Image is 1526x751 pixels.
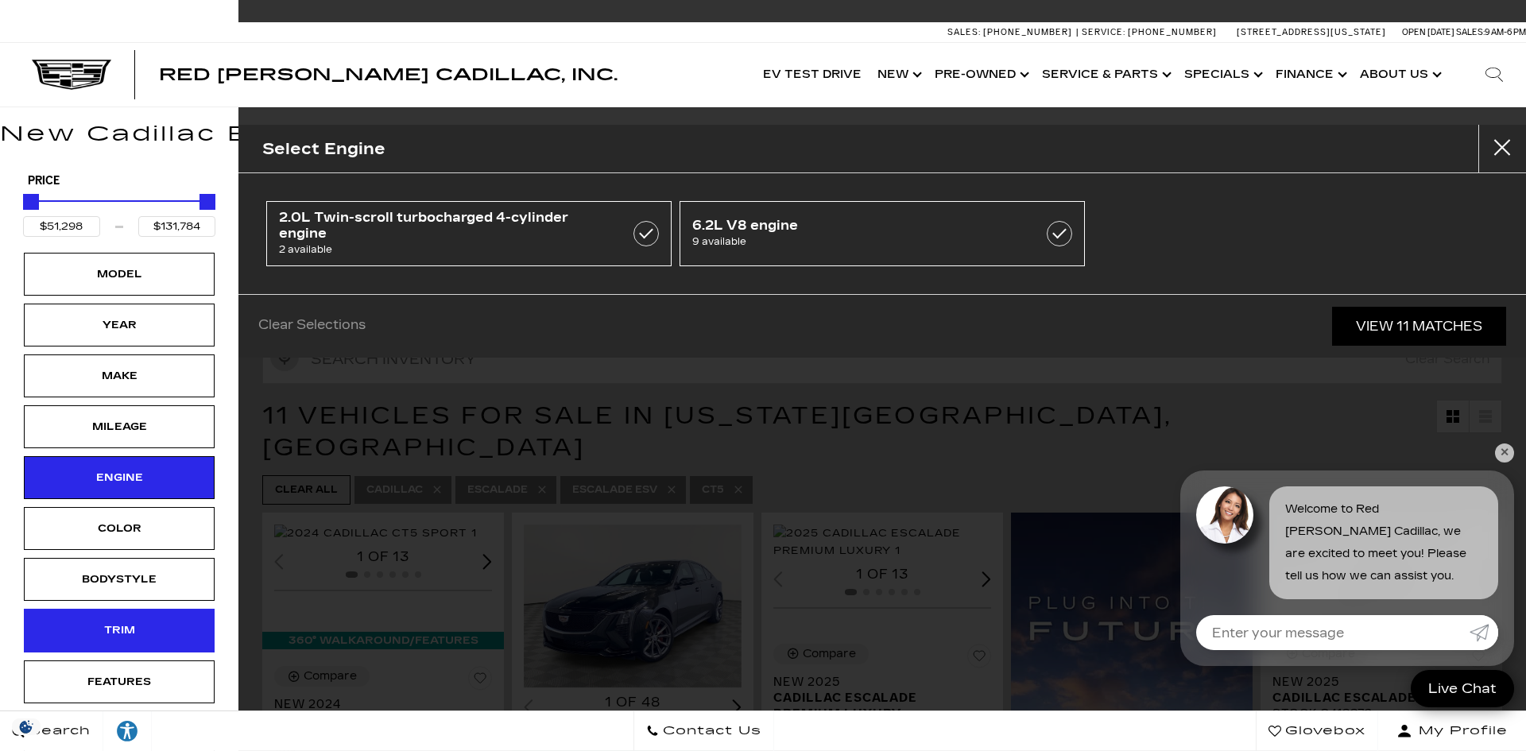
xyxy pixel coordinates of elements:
div: Engine [79,469,159,486]
div: Bodystyle [79,571,159,588]
div: FeaturesFeatures [24,660,215,703]
a: Red [PERSON_NAME] Cadillac, Inc. [159,67,618,83]
a: EV Test Drive [755,43,870,106]
span: Contact Us [659,720,761,742]
div: Mileage [79,418,159,436]
span: Open [DATE] [1402,27,1454,37]
div: Trim [79,621,159,639]
span: 2 available [279,242,602,257]
span: Glovebox [1281,720,1365,742]
img: Agent profile photo [1196,486,1253,544]
a: 6.2L V8 engine9 available [680,201,1085,266]
span: Search [25,720,91,742]
span: Sales: [947,27,981,37]
span: 9 available [692,234,1015,250]
h5: Price [28,174,211,188]
div: ModelModel [24,253,215,296]
a: Service: [PHONE_NUMBER] [1076,28,1221,37]
a: Contact Us [633,711,774,751]
div: MakeMake [24,354,215,397]
img: Cadillac Dark Logo with Cadillac White Text [32,60,111,90]
a: Sales: [PHONE_NUMBER] [947,28,1076,37]
button: Open user profile menu [1378,711,1526,751]
a: 2.0L Twin-scroll turbocharged 4-cylinder engine2 available [266,201,672,266]
a: Glovebox [1256,711,1378,751]
div: Privacy Settings [8,718,45,735]
span: [PHONE_NUMBER] [1128,27,1217,37]
a: View 11 Matches [1332,307,1506,346]
a: About Us [1352,43,1447,106]
a: Live Chat [1411,670,1514,707]
div: YearYear [24,304,215,346]
span: My Profile [1412,720,1508,742]
h2: Select Engine [262,136,385,162]
a: Explore your accessibility options [103,711,152,751]
div: Make [79,367,159,385]
a: Service & Parts [1034,43,1176,106]
div: Search [1462,43,1526,106]
div: EngineEngine [24,456,215,499]
div: TrimTrim [24,609,215,652]
div: Explore your accessibility options [103,719,151,743]
a: [STREET_ADDRESS][US_STATE] [1237,27,1386,37]
div: ColorColor [24,507,215,550]
a: Specials [1176,43,1268,106]
span: Red [PERSON_NAME] Cadillac, Inc. [159,65,618,84]
div: Color [79,520,159,537]
span: 2.0L Twin-scroll turbocharged 4-cylinder engine [279,210,602,242]
div: Minimum Price [23,194,39,210]
div: Model [79,265,159,283]
span: Service: [1082,27,1125,37]
div: Year [79,316,159,334]
div: MileageMileage [24,405,215,448]
div: BodystyleBodystyle [24,558,215,601]
a: Finance [1268,43,1352,106]
span: 6.2L V8 engine [692,218,1015,234]
a: Clear Selections [258,317,366,336]
span: 9 AM-6 PM [1485,27,1526,37]
span: Live Chat [1420,679,1505,698]
input: Enter your message [1196,615,1470,650]
div: Welcome to Red [PERSON_NAME] Cadillac, we are excited to meet you! Please tell us how we can assi... [1269,486,1498,599]
span: Sales: [1456,27,1485,37]
span: [PHONE_NUMBER] [983,27,1072,37]
input: Minimum [23,216,100,237]
div: Features [79,673,159,691]
a: New [870,43,927,106]
a: Pre-Owned [927,43,1034,106]
button: Close [1478,125,1526,172]
a: Submit [1470,615,1498,650]
div: Price [23,188,215,237]
div: Maximum Price [199,194,215,210]
input: Maximum [138,216,215,237]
